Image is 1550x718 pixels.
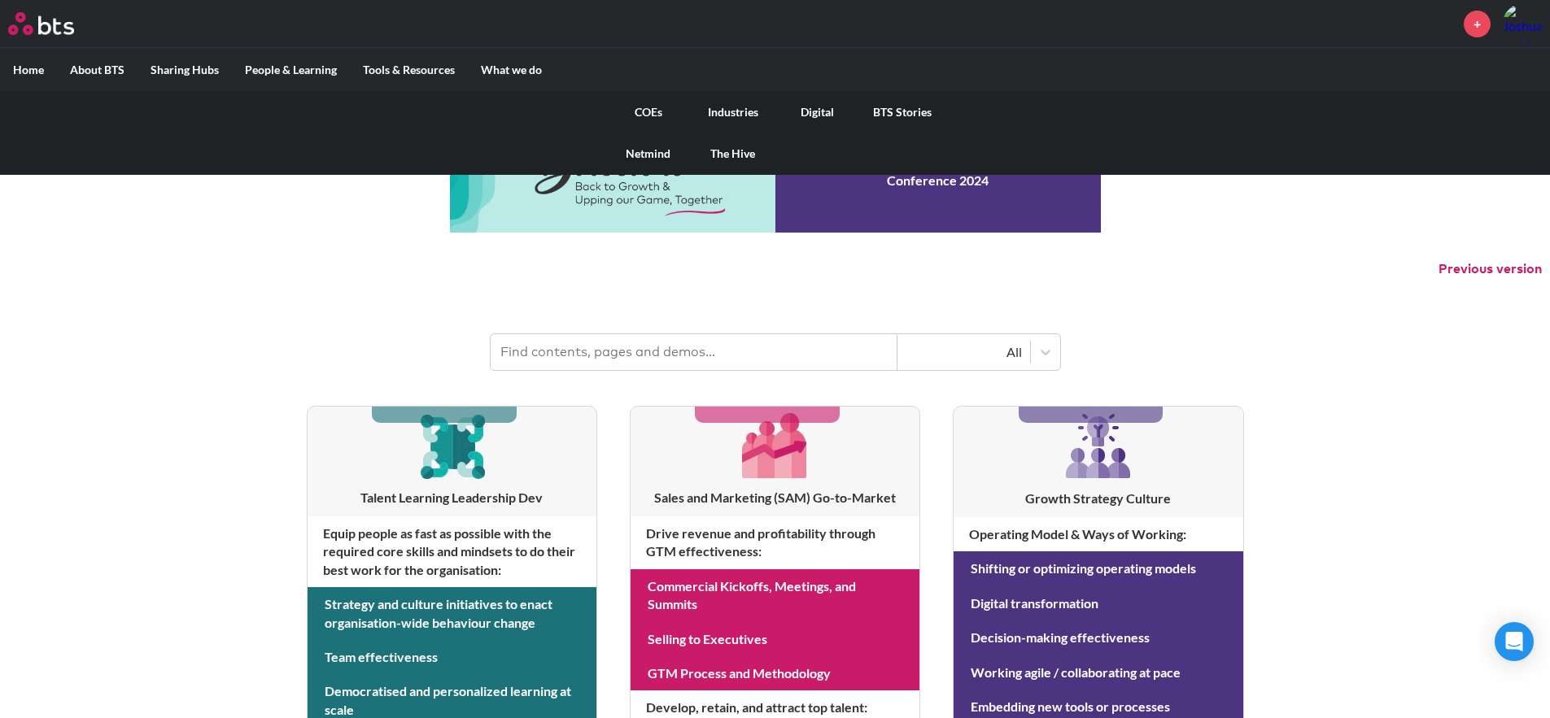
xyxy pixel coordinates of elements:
[1503,4,1542,43] img: Joshua Shadrick
[57,49,138,91] label: About BTS
[1059,407,1137,485] img: [object Object]
[308,489,596,507] h3: Talent Learning Leadership Dev
[413,407,491,484] img: [object Object]
[308,516,596,587] h4: Equip people as fast as possible with the required core skills and mindsets to do their best work...
[631,516,919,569] h4: Drive revenue and profitability through GTM effectiveness :
[1503,4,1542,43] a: Profile
[138,49,232,91] label: Sharing Hubs
[8,12,104,35] a: Go home
[736,407,814,484] img: [object Object]
[1464,11,1491,37] a: +
[232,49,350,91] label: People & Learning
[350,49,468,91] label: Tools & Resources
[954,517,1242,551] h4: Operating Model & Ways of Working :
[1495,622,1534,661] div: Open Intercom Messenger
[1439,260,1542,278] button: Previous version
[906,343,1022,361] div: All
[954,490,1242,507] h3: Growth Strategy Culture
[491,334,897,370] input: Find contents, pages and demos...
[8,12,74,35] img: BTS Logo
[631,489,919,507] h3: Sales and Marketing (SAM) Go-to-Market
[468,49,555,91] label: What we do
